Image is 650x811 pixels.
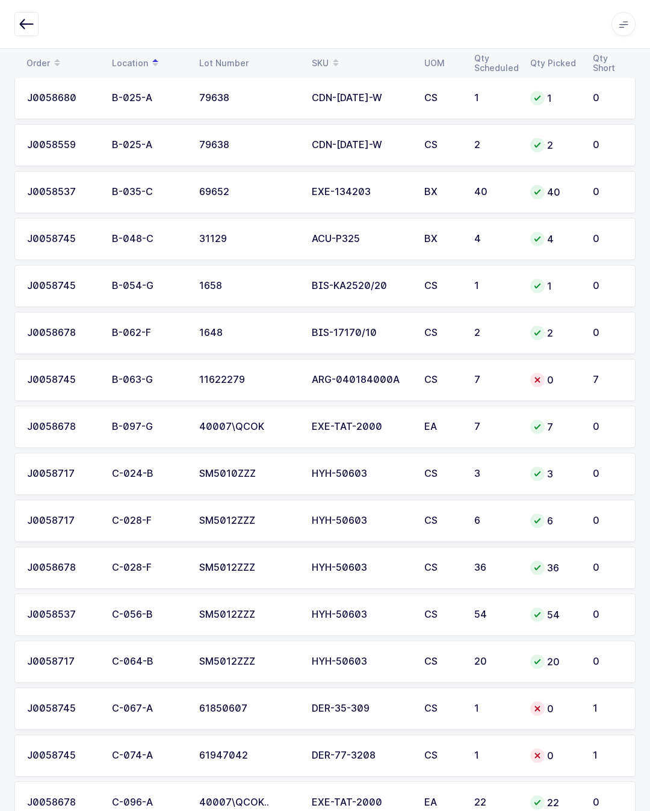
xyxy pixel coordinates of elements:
[312,421,410,432] div: EXE-TAT-2000
[424,374,460,385] div: CS
[312,53,410,73] div: SKU
[112,187,185,197] div: B-035-C
[112,234,185,244] div: B-048-C
[530,795,578,810] div: 22
[312,234,410,244] div: ACU-P325
[312,140,410,151] div: CDN-[DATE]-W
[199,656,297,667] div: SM5012ZZZ
[593,140,623,151] div: 0
[474,281,516,291] div: 1
[530,748,578,763] div: 0
[530,561,578,575] div: 36
[424,281,460,291] div: CS
[474,468,516,479] div: 3
[312,93,410,104] div: CDN-[DATE]-W
[593,281,623,291] div: 0
[27,374,97,385] div: J0058745
[424,797,460,808] div: EA
[474,609,516,620] div: 54
[312,468,410,479] div: HYH-50603
[199,609,297,620] div: SM5012ZZZ
[530,701,578,716] div: 0
[112,703,185,714] div: C-067-A
[593,93,623,104] div: 0
[424,562,460,573] div: CS
[593,656,623,667] div: 0
[312,374,410,385] div: ARG-040184000A
[593,187,623,197] div: 0
[112,515,185,526] div: C-028-F
[474,562,516,573] div: 36
[474,234,516,244] div: 4
[474,187,516,197] div: 40
[593,703,623,714] div: 1
[27,421,97,432] div: J0058678
[199,703,297,714] div: 61850607
[530,185,578,199] div: 40
[199,562,297,573] div: SM5012ZZZ
[530,654,578,669] div: 20
[474,703,516,714] div: 1
[199,328,297,338] div: 1648
[424,93,460,104] div: CS
[424,703,460,714] div: CS
[199,140,297,151] div: 79638
[112,328,185,338] div: B-062-F
[112,468,185,479] div: C-024-B
[27,281,97,291] div: J0058745
[27,562,97,573] div: J0058678
[474,328,516,338] div: 2
[312,656,410,667] div: HYH-50603
[474,374,516,385] div: 7
[530,420,578,434] div: 7
[474,656,516,667] div: 20
[474,750,516,761] div: 1
[112,53,185,73] div: Location
[424,328,460,338] div: CS
[27,328,97,338] div: J0058678
[312,187,410,197] div: EXE-134203
[112,93,185,104] div: B-025-A
[593,328,623,338] div: 0
[199,93,297,104] div: 79638
[530,514,578,528] div: 6
[474,515,516,526] div: 6
[593,54,624,73] div: Qty Short
[199,281,297,291] div: 1658
[424,234,460,244] div: BX
[593,374,623,385] div: 7
[112,797,185,808] div: C-096-A
[112,140,185,151] div: B-025-A
[424,421,460,432] div: EA
[199,468,297,479] div: SM5010ZZZ
[474,797,516,808] div: 22
[112,750,185,761] div: C-074-A
[593,468,623,479] div: 0
[27,140,97,151] div: J0058559
[27,656,97,667] div: J0058717
[593,515,623,526] div: 0
[424,515,460,526] div: CS
[27,187,97,197] div: J0058537
[424,187,460,197] div: BX
[530,607,578,622] div: 54
[593,750,623,761] div: 1
[530,232,578,246] div: 4
[27,515,97,526] div: J0058717
[312,515,410,526] div: HYH-50603
[112,374,185,385] div: B-063-G
[199,797,297,808] div: 40007\QCOK..
[112,562,185,573] div: C-028-F
[27,797,97,808] div: J0058678
[112,281,185,291] div: B-054-G
[312,609,410,620] div: HYH-50603
[199,515,297,526] div: SM5012ZZZ
[530,58,578,68] div: Qty Picked
[27,750,97,761] div: J0058745
[312,328,410,338] div: BIS-17170/10
[424,656,460,667] div: CS
[424,140,460,151] div: CS
[424,750,460,761] div: CS
[474,421,516,432] div: 7
[199,58,297,68] div: Lot Number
